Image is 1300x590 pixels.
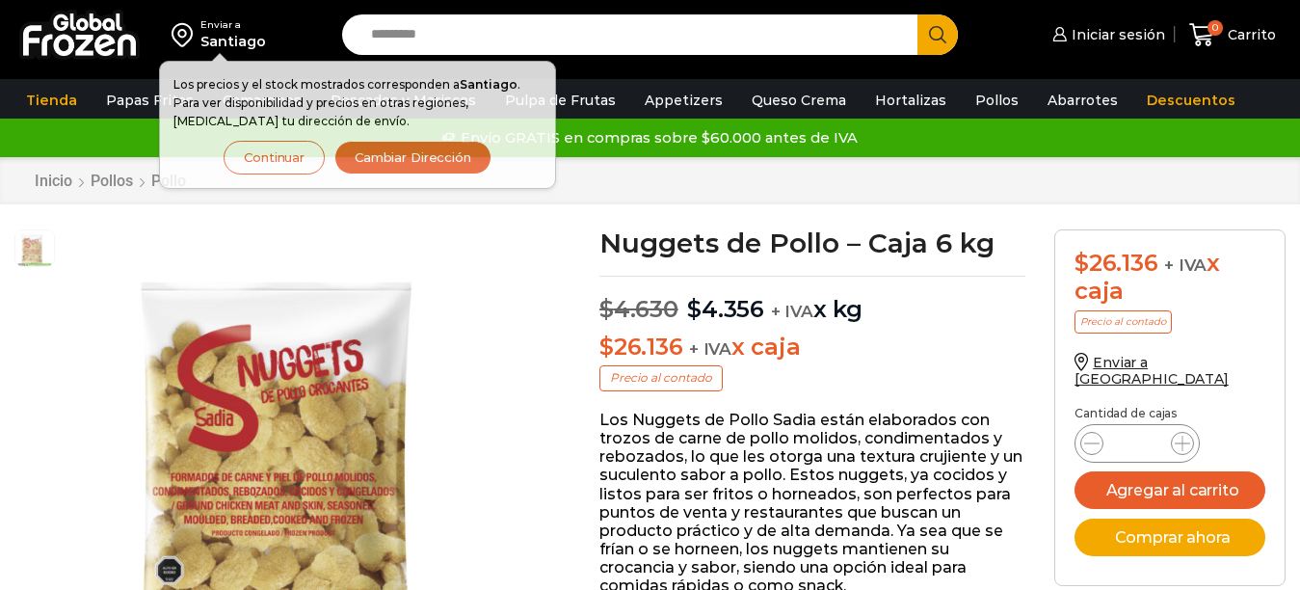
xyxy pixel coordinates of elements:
div: Santiago [200,32,266,51]
h1: Nuggets de Pollo – Caja 6 kg [599,229,1025,256]
a: Tienda [16,82,87,119]
span: Iniciar sesión [1067,25,1165,44]
button: Comprar ahora [1074,519,1265,556]
a: Pulpa de Frutas [495,82,625,119]
a: Pollos [90,172,134,190]
bdi: 4.356 [687,295,764,323]
button: Agregar al carrito [1074,471,1265,509]
a: Iniciar sesión [1048,15,1165,54]
span: $ [599,333,614,361]
p: Precio al contado [599,365,723,390]
span: + IVA [771,302,813,321]
p: x kg [599,276,1025,324]
bdi: 26.136 [1074,249,1157,277]
bdi: 26.136 [599,333,682,361]
nav: Breadcrumb [34,172,187,190]
span: $ [599,295,614,323]
a: Appetizers [635,82,732,119]
input: Product quantity [1119,430,1155,457]
span: + IVA [689,339,731,359]
span: nuggets [15,230,54,269]
div: x caja [1074,250,1265,306]
button: Search button [917,14,958,55]
button: Continuar [224,141,325,174]
a: Enviar a [GEOGRAPHIC_DATA] [1074,354,1229,388]
a: Descuentos [1137,82,1245,119]
p: Cantidad de cajas [1074,407,1265,420]
img: address-field-icon.svg [172,18,200,51]
p: x caja [599,334,1025,362]
a: Inicio [34,172,73,190]
p: Precio al contado [1074,310,1172,334]
span: 0 [1207,20,1223,36]
a: Queso Crema [742,82,856,119]
a: Hortalizas [865,82,956,119]
bdi: 4.630 [599,295,678,323]
p: Los precios y el stock mostrados corresponden a . Para ver disponibilidad y precios en otras regi... [173,75,542,131]
span: Carrito [1223,25,1276,44]
div: Enviar a [200,18,266,32]
span: + IVA [1164,255,1207,275]
a: Papas Fritas [96,82,203,119]
strong: Santiago [460,77,517,92]
span: $ [1074,249,1089,277]
a: Pollos [966,82,1028,119]
button: Cambiar Dirección [334,141,491,174]
a: Pollo [150,172,187,190]
a: 0 Carrito [1184,13,1281,58]
a: Abarrotes [1038,82,1128,119]
span: $ [687,295,702,323]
